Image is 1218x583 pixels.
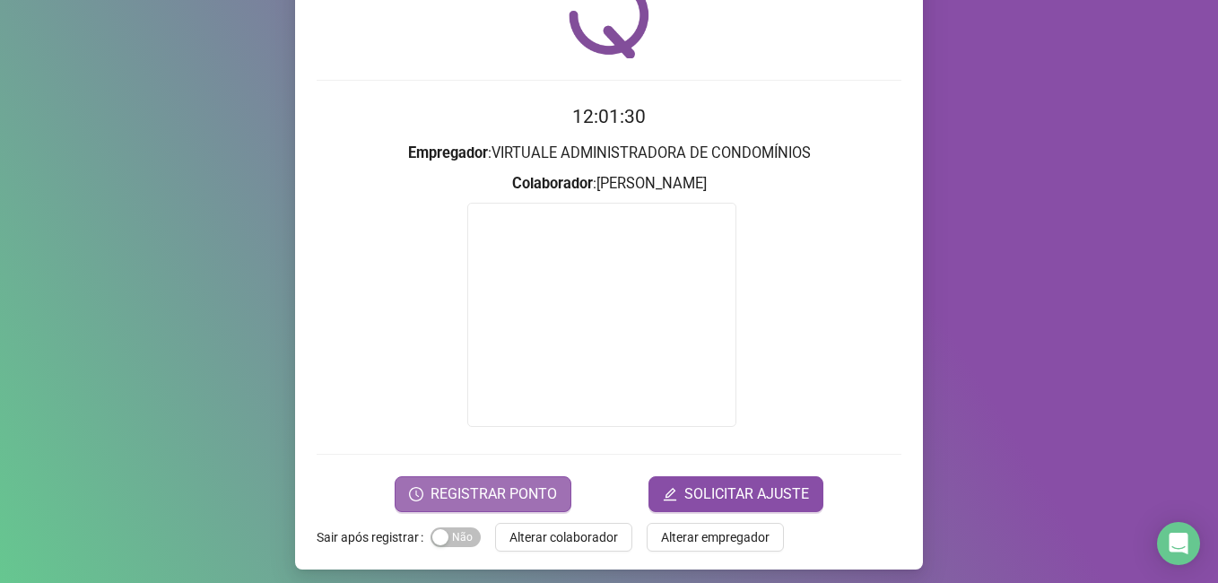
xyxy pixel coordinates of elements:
button: Alterar colaborador [495,523,632,552]
span: edit [663,487,677,501]
span: Alterar empregador [661,527,770,547]
button: REGISTRAR PONTO [395,476,571,512]
h3: : VIRTUALE ADMINISTRADORA DE CONDOMÍNIOS [317,142,901,165]
div: Open Intercom Messenger [1157,522,1200,565]
strong: Colaborador [512,175,593,192]
h3: : [PERSON_NAME] [317,172,901,196]
span: clock-circle [409,487,423,501]
button: Alterar empregador [647,523,784,552]
span: REGISTRAR PONTO [431,483,557,505]
time: 12:01:30 [572,106,646,127]
button: editSOLICITAR AJUSTE [648,476,823,512]
span: SOLICITAR AJUSTE [684,483,809,505]
label: Sair após registrar [317,523,431,552]
strong: Empregador [408,144,488,161]
span: Alterar colaborador [509,527,618,547]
